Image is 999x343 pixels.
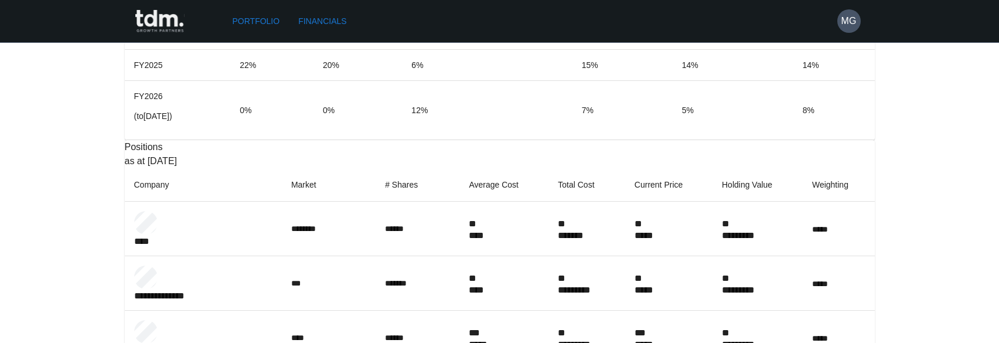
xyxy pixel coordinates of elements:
td: 20% [313,50,402,81]
td: 0% [230,81,313,140]
th: Holding Value [712,168,803,202]
th: Market [282,168,376,202]
button: MG [837,9,861,33]
th: Average Cost [459,168,548,202]
td: 6% [402,50,572,81]
td: 22% [230,50,313,81]
a: Portfolio [228,11,285,32]
td: FY2026 [125,81,231,140]
td: 0% [313,81,402,140]
td: 15% [572,50,673,81]
td: 7% [572,81,673,140]
td: FY2025 [125,50,231,81]
th: Company [125,168,282,202]
th: Current Price [625,168,712,202]
td: 12% [402,81,572,140]
p: Positions [125,140,875,154]
h6: MG [841,14,857,28]
a: Financials [294,11,351,32]
th: Weighting [803,168,875,202]
td: 8% [793,81,875,140]
td: 14% [793,50,875,81]
th: Total Cost [548,168,625,202]
td: 14% [673,50,793,81]
td: 5% [673,81,793,140]
p: as at [DATE] [125,154,875,168]
p: (to [DATE] ) [134,110,221,122]
th: # Shares [376,168,459,202]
